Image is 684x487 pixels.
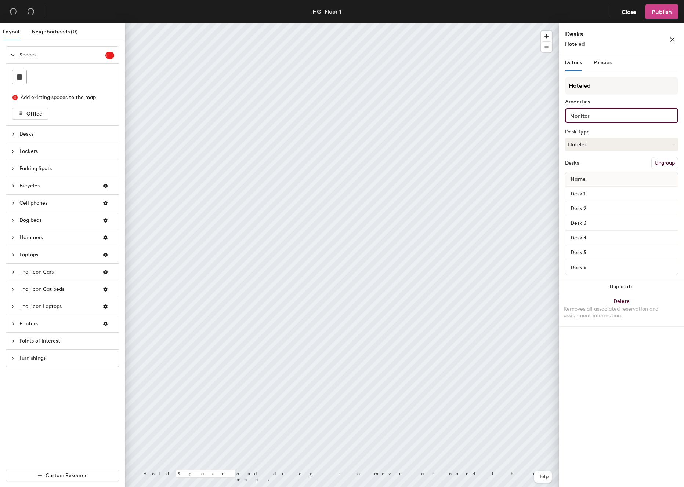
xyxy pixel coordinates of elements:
span: collapsed [11,270,15,274]
button: Custom Resource [6,470,119,481]
span: Spaces [19,47,105,63]
span: collapsed [11,287,15,292]
span: Desks [19,126,114,143]
input: Unnamed desk [567,218,676,228]
div: HQ, Floor 1 [312,7,341,16]
span: collapsed [11,322,15,326]
input: Unnamed desk [567,248,676,258]
span: Parking Spots [19,160,114,177]
span: Publish [652,8,672,15]
h4: Desks [565,29,646,39]
span: collapsed [11,184,15,188]
span: _no_icon Cat beds [19,281,97,298]
button: DeleteRemoves all associated reservation and assignment information [559,294,684,326]
button: Redo (⌘ + ⇧ + Z) [23,4,38,19]
div: Add existing spaces to the map [21,94,108,102]
span: expanded [11,53,15,57]
span: Points of Interest [19,333,114,349]
span: collapsed [11,149,15,154]
div: Desk Type [565,129,678,135]
span: Details [565,59,582,66]
span: Laptops [19,246,97,263]
span: _no_icon Cars [19,264,97,281]
div: Amenities [565,99,678,105]
button: Publish [645,4,678,19]
span: close [669,37,675,43]
span: collapsed [11,339,15,343]
span: undo [10,8,17,15]
span: 1 [105,53,114,58]
span: Office [26,111,42,117]
input: Unnamed desk [567,189,676,199]
span: Cell phones [19,195,97,212]
input: Add amenities [569,111,638,120]
input: Unnamed desk [567,262,676,272]
span: Lockers [19,143,114,160]
button: Ungroup [651,157,678,169]
span: collapsed [11,132,15,136]
input: Unnamed desk [567,233,676,243]
span: Close [622,8,636,15]
span: close-circle [12,95,18,100]
span: Dog beds [19,212,97,229]
button: Close [615,4,643,19]
span: _no_icon Laptops [19,298,97,315]
input: Unnamed desk [567,204,676,214]
div: Desks [565,160,579,166]
span: Hammers [19,229,97,246]
span: collapsed [11,201,15,205]
span: Name [567,173,589,186]
span: collapsed [11,304,15,309]
span: Printers [19,315,97,332]
span: collapsed [11,218,15,223]
span: Policies [594,59,612,66]
span: collapsed [11,253,15,257]
button: Duplicate [559,279,684,294]
span: collapsed [11,356,15,360]
button: Office [12,108,48,120]
span: Custom Resource [46,472,88,479]
span: Bicycles [19,177,97,194]
span: collapsed [11,166,15,171]
div: Removes all associated reservation and assignment information [564,306,680,319]
button: Hoteled [565,138,678,151]
span: Layout [3,29,20,35]
sup: 1 [105,52,114,59]
span: collapsed [11,235,15,240]
button: Help [534,471,552,483]
span: Furnishings [19,350,114,367]
span: Neighborhoods (0) [32,29,78,35]
button: Undo (⌘ + Z) [6,4,21,19]
span: Hoteled [565,41,585,47]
